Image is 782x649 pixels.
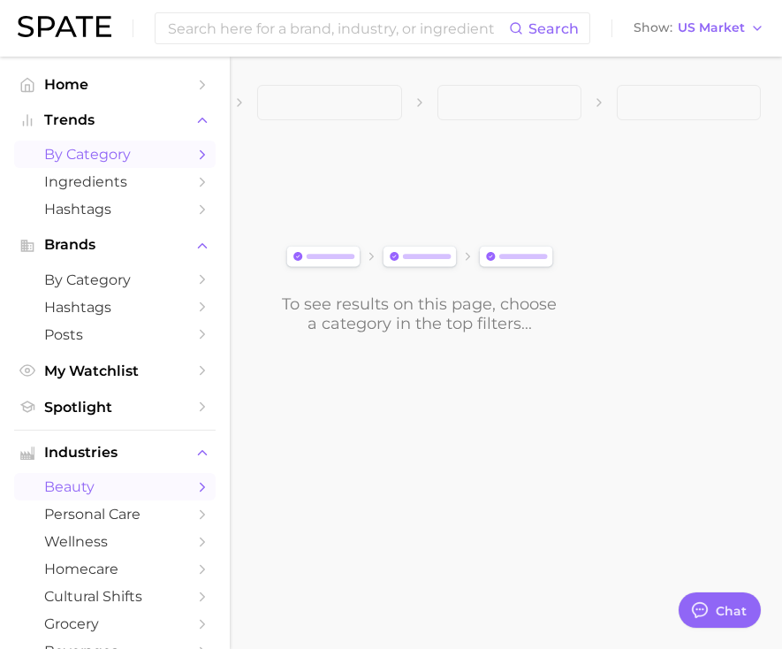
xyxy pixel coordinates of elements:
[14,583,216,610] a: cultural shifts
[14,393,216,421] a: Spotlight
[44,615,186,632] span: grocery
[14,168,216,195] a: Ingredients
[14,294,216,321] a: Hashtags
[14,500,216,528] a: personal care
[14,321,216,348] a: Posts
[44,506,186,523] span: personal care
[44,76,186,93] span: Home
[14,141,216,168] a: by Category
[14,232,216,258] button: Brands
[44,533,186,550] span: wellness
[14,610,216,638] a: grocery
[44,445,186,461] span: Industries
[44,326,186,343] span: Posts
[14,528,216,555] a: wellness
[678,23,745,33] span: US Market
[44,112,186,128] span: Trends
[44,363,186,379] span: My Watchlist
[44,588,186,605] span: cultural shifts
[18,16,111,37] img: SPATE
[44,399,186,416] span: Spotlight
[281,294,558,333] div: To see results on this page, choose a category in the top filters...
[14,357,216,385] a: My Watchlist
[44,173,186,190] span: Ingredients
[44,201,186,218] span: Hashtags
[44,237,186,253] span: Brands
[528,20,579,37] span: Search
[44,299,186,316] span: Hashtags
[44,561,186,577] span: homecare
[14,266,216,294] a: by Category
[281,242,558,273] img: svg%3e
[14,473,216,500] a: beauty
[14,439,216,466] button: Industries
[14,71,216,98] a: Home
[634,23,672,33] span: Show
[44,478,186,495] span: beauty
[14,107,216,134] button: Trends
[166,13,509,43] input: Search here for a brand, industry, or ingredient
[629,17,769,40] button: ShowUS Market
[44,271,186,288] span: by Category
[14,195,216,223] a: Hashtags
[44,146,186,163] span: by Category
[14,555,216,583] a: homecare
